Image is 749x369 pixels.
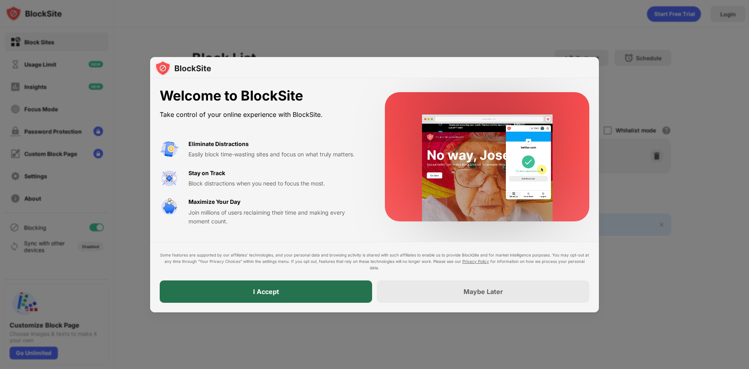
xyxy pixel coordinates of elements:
[160,252,589,271] div: Some features are supported by our affiliates’ technologies, and your personal data and browsing ...
[188,140,249,148] div: Eliminate Distractions
[462,259,489,264] a: Privacy Policy
[160,169,179,188] img: value-focus.svg
[585,8,741,97] iframe: Dialogové okno přihlášení přes Google
[188,197,240,206] div: Maximize Your Day
[253,288,279,296] div: I Accept
[188,150,366,159] div: Easily block time-wasting sites and focus on what truly matters.
[464,288,503,296] div: Maybe Later
[188,208,366,226] div: Join millions of users reclaiming their time and making every moment count.
[160,197,179,217] img: value-safe-time.svg
[155,60,211,76] img: logo-blocksite.svg
[160,109,366,120] div: Take control of your online experience with BlockSite.
[160,140,179,159] img: value-avoid-distractions.svg
[160,88,366,104] div: Welcome to BlockSite
[188,179,366,188] div: Block distractions when you need to focus the most.
[188,169,225,178] div: Stay on Track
